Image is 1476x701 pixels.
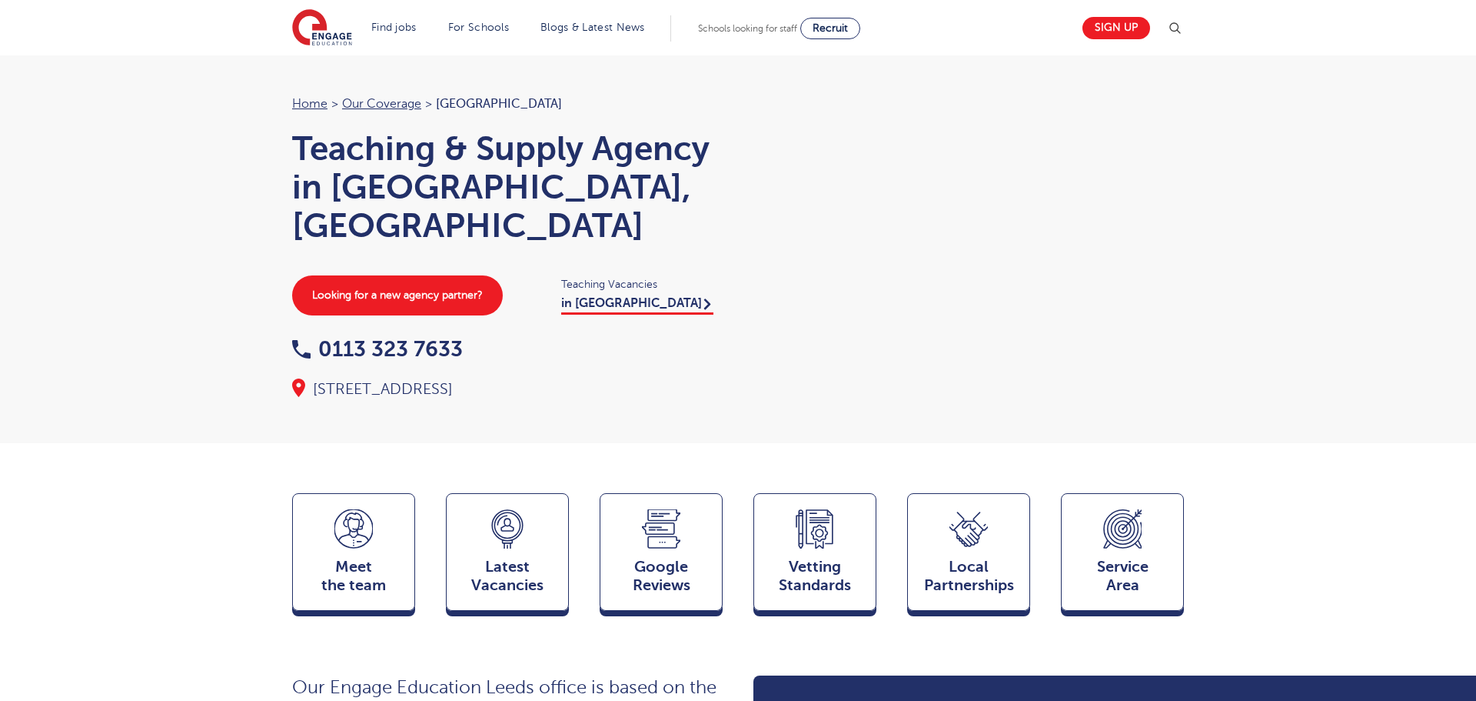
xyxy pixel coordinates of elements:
a: 0113 323 7633 [292,337,463,361]
a: Sign up [1082,17,1150,39]
nav: breadcrumb [292,94,723,114]
span: Latest Vacancies [454,558,560,595]
span: Meet the team [301,558,407,595]
img: Engage Education [292,9,352,48]
span: [GEOGRAPHIC_DATA] [436,97,562,111]
a: Find jobs [371,22,417,33]
a: in [GEOGRAPHIC_DATA] [561,296,713,315]
a: Home [292,97,327,111]
a: For Schools [448,22,509,33]
a: Local Partnerships [907,493,1030,618]
a: Looking for a new agency partner? [292,275,503,315]
span: Google Reviews [608,558,714,595]
span: > [425,97,432,111]
span: Schools looking for staff [698,23,797,34]
span: Recruit [813,22,848,34]
span: Service Area [1069,558,1175,595]
span: Local Partnerships [916,558,1022,595]
a: ServiceArea [1061,493,1184,618]
a: Recruit [800,18,860,39]
span: > [331,97,338,111]
a: GoogleReviews [600,493,723,618]
a: Blogs & Latest News [540,22,645,33]
a: Our coverage [342,97,421,111]
a: LatestVacancies [446,493,569,618]
span: Teaching Vacancies [561,275,723,293]
div: [STREET_ADDRESS] [292,379,723,400]
a: Meetthe team [292,493,415,618]
h1: Teaching & Supply Agency in [GEOGRAPHIC_DATA], [GEOGRAPHIC_DATA] [292,129,723,245]
a: VettingStandards [753,493,876,618]
span: Vetting Standards [762,558,868,595]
